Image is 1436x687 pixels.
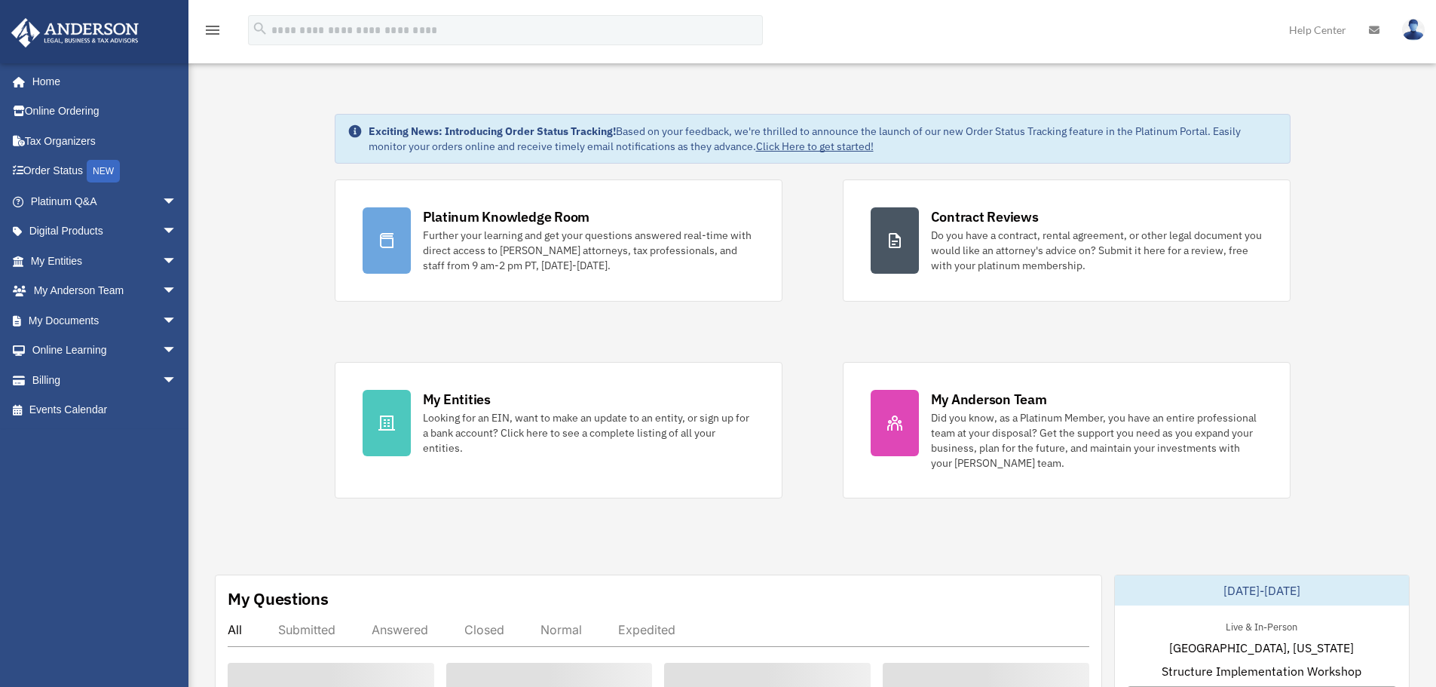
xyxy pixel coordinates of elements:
div: Further your learning and get your questions answered real-time with direct access to [PERSON_NAM... [423,228,755,273]
div: Normal [540,622,582,637]
a: Online Learningarrow_drop_down [11,336,200,366]
i: menu [204,21,222,39]
a: Digital Productsarrow_drop_down [11,216,200,247]
div: Expedited [618,622,675,637]
a: Online Ordering [11,97,200,127]
a: My Documentsarrow_drop_down [11,305,200,336]
i: search [252,20,268,37]
span: arrow_drop_down [162,276,192,307]
a: Home [11,66,192,97]
a: Events Calendar [11,395,200,425]
div: Did you know, as a Platinum Member, you have an entire professional team at your disposal? Get th... [931,410,1263,471]
a: My Entities Looking for an EIN, want to make an update to an entity, or sign up for a bank accoun... [335,362,782,498]
a: My Anderson Teamarrow_drop_down [11,276,200,306]
div: NEW [87,160,120,182]
span: arrow_drop_down [162,305,192,336]
strong: Exciting News: Introducing Order Status Tracking! [369,124,616,138]
div: Closed [464,622,504,637]
a: Billingarrow_drop_down [11,365,200,395]
span: arrow_drop_down [162,246,192,277]
div: All [228,622,242,637]
div: My Anderson Team [931,390,1047,409]
img: User Pic [1402,19,1425,41]
div: Platinum Knowledge Room [423,207,590,226]
img: Anderson Advisors Platinum Portal [7,18,143,48]
span: arrow_drop_down [162,336,192,367]
span: [GEOGRAPHIC_DATA], [US_STATE] [1169,639,1354,657]
div: Do you have a contract, rental agreement, or other legal document you would like an attorney's ad... [931,228,1263,273]
div: Live & In-Person [1214,618,1309,633]
a: Order StatusNEW [11,156,200,187]
a: My Anderson Team Did you know, as a Platinum Member, you have an entire professional team at your... [843,362,1291,498]
div: Looking for an EIN, want to make an update to an entity, or sign up for a bank account? Click her... [423,410,755,455]
div: Answered [372,622,428,637]
span: arrow_drop_down [162,365,192,396]
a: Click Here to get started! [756,140,874,153]
div: Contract Reviews [931,207,1039,226]
a: Tax Organizers [11,126,200,156]
a: menu [204,26,222,39]
a: My Entitiesarrow_drop_down [11,246,200,276]
div: Based on your feedback, we're thrilled to announce the launch of our new Order Status Tracking fe... [369,124,1278,154]
span: Structure Implementation Workshop [1162,662,1361,680]
div: My Questions [228,587,329,610]
a: Platinum Knowledge Room Further your learning and get your questions answered real-time with dire... [335,179,782,302]
span: arrow_drop_down [162,216,192,247]
div: My Entities [423,390,491,409]
a: Contract Reviews Do you have a contract, rental agreement, or other legal document you would like... [843,179,1291,302]
div: [DATE]-[DATE] [1115,575,1409,606]
span: arrow_drop_down [162,186,192,217]
div: Submitted [278,622,335,637]
a: Platinum Q&Aarrow_drop_down [11,186,200,216]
